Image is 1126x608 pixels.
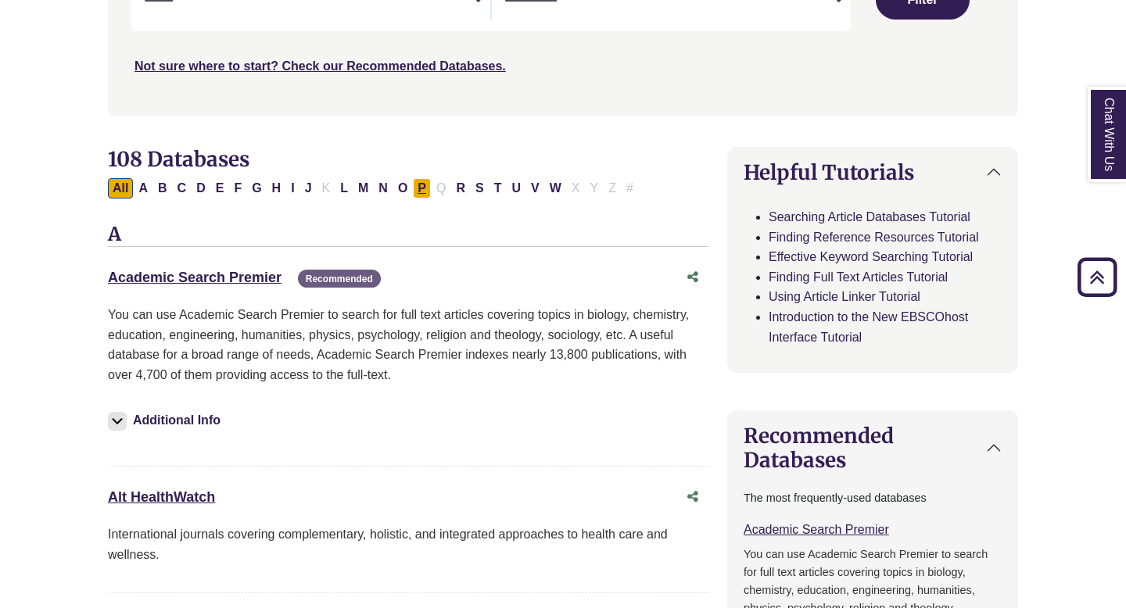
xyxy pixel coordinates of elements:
button: Helpful Tutorials [728,148,1017,197]
a: Finding Reference Resources Tutorial [769,231,979,244]
a: Effective Keyword Searching Tutorial [769,250,973,263]
button: Filter Results E [211,178,229,198]
button: All [108,178,133,198]
button: Filter Results D [192,178,210,198]
span: 108 Databases [108,146,249,172]
button: Filter Results I [286,178,299,198]
button: Filter Results R [451,178,470,198]
p: You can use Academic Search Premier to search for full text articles covering topics in biology, ... [108,305,708,384]
button: Filter Results T [489,178,507,198]
button: Share this database [677,263,708,292]
a: Academic Search Premier [744,523,889,536]
button: Filter Results H [267,178,286,198]
button: Filter Results F [229,178,246,198]
button: Filter Results B [153,178,172,198]
button: Filter Results N [374,178,393,198]
button: Filter Results V [526,178,544,198]
a: Back to Top [1072,266,1122,288]
button: Additional Info [108,410,225,431]
h3: A [108,224,708,247]
a: Academic Search Premier [108,270,281,285]
button: Filter Results L [335,178,353,198]
div: Alpha-list to filter by first letter of database name [108,181,640,194]
button: Filter Results W [545,178,566,198]
a: Alt HealthWatch [108,489,215,505]
button: Filter Results M [353,178,373,198]
button: Filter Results P [413,178,431,198]
button: Filter Results A [134,178,152,198]
button: Share this database [677,482,708,512]
a: Using Article Linker Tutorial [769,290,920,303]
a: Not sure where to start? Check our Recommended Databases. [134,59,506,73]
button: Filter Results O [393,178,412,198]
p: International journals covering complementary, holistic, and integrated approaches to health care... [108,524,708,564]
a: Searching Article Databases Tutorial [769,210,970,224]
a: Introduction to the New EBSCOhost Interface Tutorial [769,310,968,344]
span: Recommended [298,270,381,288]
button: Filter Results G [247,178,266,198]
a: Finding Full Text Articles Tutorial [769,270,948,284]
button: Recommended Databases [728,411,1017,485]
button: Filter Results J [300,178,317,198]
button: Filter Results U [507,178,525,198]
button: Filter Results C [173,178,192,198]
button: Filter Results S [471,178,489,198]
p: The most frequently-used databases [744,489,1002,507]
